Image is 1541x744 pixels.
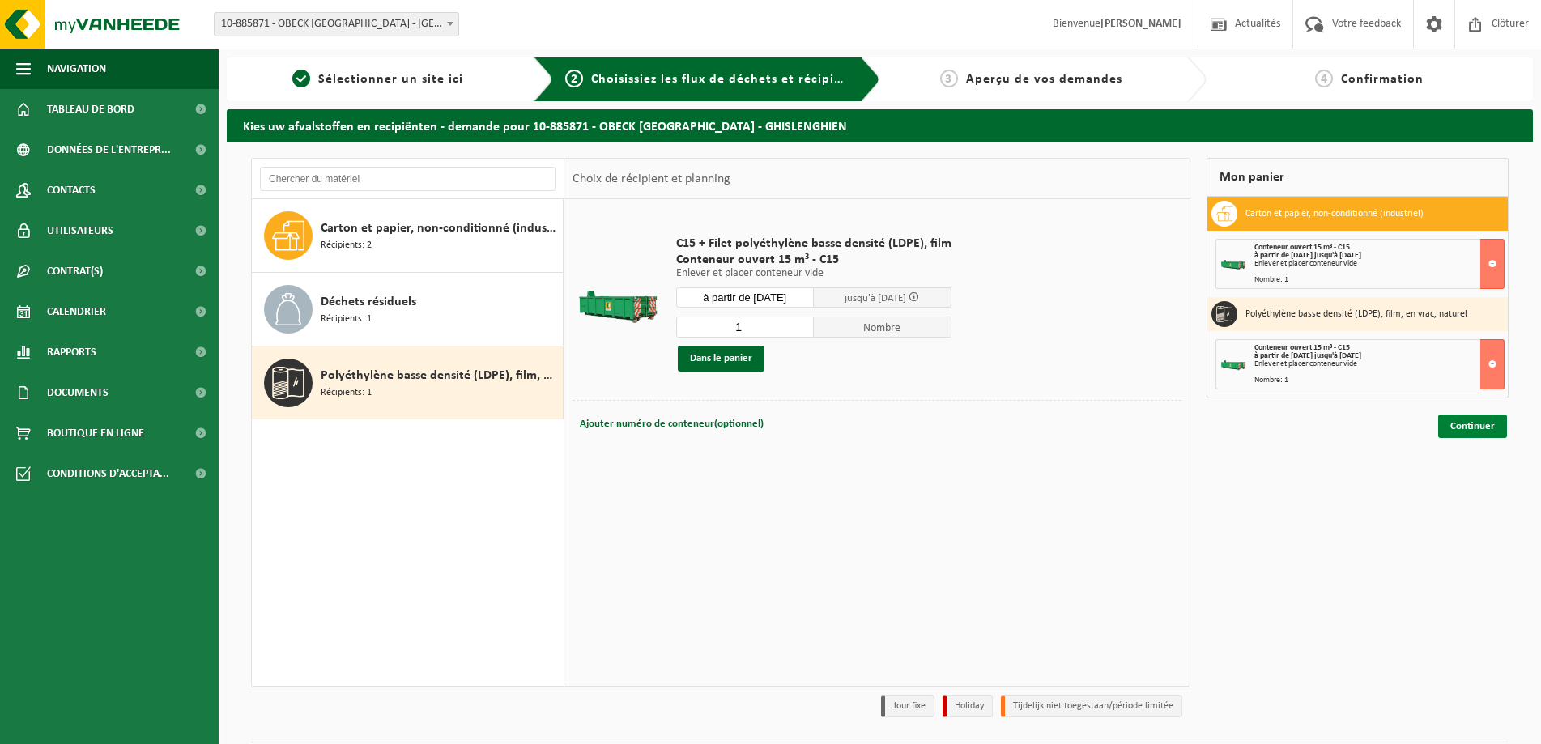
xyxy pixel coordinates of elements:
div: Choix de récipient et planning [564,159,739,199]
span: 10-885871 - OBECK BELGIUM - GHISLENGHIEN [215,13,458,36]
input: Sélectionnez date [676,287,814,308]
span: 4 [1315,70,1333,87]
span: Aperçu de vos demandes [966,73,1122,86]
span: 1 [292,70,310,87]
span: Documents [47,372,109,413]
span: Sélectionner un site ici [318,73,463,86]
span: jusqu'à [DATE] [845,293,906,304]
a: 1Sélectionner un site ici [235,70,521,89]
div: Nombre: 1 [1254,376,1504,385]
input: Chercher du matériel [260,167,556,191]
span: Récipients: 1 [321,385,372,401]
span: Ajouter numéro de conteneur(optionnel) [580,419,764,429]
span: 10-885871 - OBECK BELGIUM - GHISLENGHIEN [214,12,459,36]
div: Mon panier [1207,158,1509,197]
div: Enlever et placer conteneur vide [1254,360,1504,368]
span: Navigation [47,49,106,89]
span: Calendrier [47,291,106,332]
h2: Kies uw afvalstoffen en recipiënten - demande pour 10-885871 - OBECK [GEOGRAPHIC_DATA] - GHISLENG... [227,109,1533,141]
h3: Polyéthylène basse densité (LDPE), film, en vrac, naturel [1245,301,1467,327]
button: Déchets résiduels Récipients: 1 [252,273,564,346]
span: Conteneur ouvert 15 m³ - C15 [676,252,951,268]
strong: à partir de [DATE] jusqu'à [DATE] [1254,351,1361,360]
span: Récipients: 2 [321,238,372,253]
li: Holiday [943,695,993,717]
div: Nombre: 1 [1254,276,1504,284]
span: C15 + Filet polyéthylène basse densité (LDPE), film [676,236,951,252]
button: Polyéthylène basse densité (LDPE), film, en vrac, naturel Récipients: 1 [252,346,564,419]
span: Conditions d'accepta... [47,453,169,494]
span: Données de l'entrepr... [47,130,171,170]
span: Nombre [814,317,951,338]
span: Contrat(s) [47,251,103,291]
a: Continuer [1438,415,1507,438]
span: Contacts [47,170,96,210]
strong: [PERSON_NAME] [1100,18,1181,30]
span: Rapports [47,332,96,372]
button: Ajouter numéro de conteneur(optionnel) [578,413,765,436]
span: 3 [940,70,958,87]
span: Utilisateurs [47,210,113,251]
span: Récipients: 1 [321,312,372,327]
p: Enlever et placer conteneur vide [676,268,951,279]
button: Dans le panier [678,346,764,372]
strong: à partir de [DATE] jusqu'à [DATE] [1254,251,1361,260]
span: Confirmation [1341,73,1424,86]
span: Tableau de bord [47,89,134,130]
span: Polyéthylène basse densité (LDPE), film, en vrac, naturel [321,366,559,385]
h3: Carton et papier, non-conditionné (industriel) [1245,201,1424,227]
span: Conteneur ouvert 15 m³ - C15 [1254,243,1350,252]
span: Conteneur ouvert 15 m³ - C15 [1254,343,1350,352]
span: Boutique en ligne [47,413,144,453]
li: Jour fixe [881,695,934,717]
div: Enlever et placer conteneur vide [1254,260,1504,268]
button: Carton et papier, non-conditionné (industriel) Récipients: 2 [252,199,564,273]
span: Choisissiez les flux de déchets et récipients [591,73,861,86]
span: 2 [565,70,583,87]
span: Déchets résiduels [321,292,416,312]
span: Carton et papier, non-conditionné (industriel) [321,219,559,238]
li: Tijdelijk niet toegestaan/période limitée [1001,695,1182,717]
